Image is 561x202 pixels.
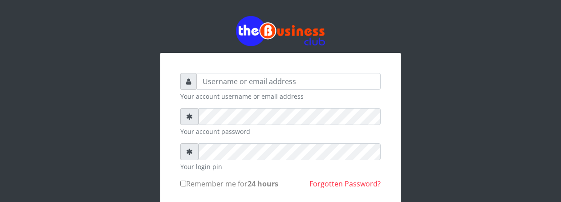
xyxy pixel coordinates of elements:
label: Remember me for [180,178,278,189]
small: Your account username or email address [180,92,381,101]
input: Remember me for24 hours [180,181,186,186]
small: Your account password [180,127,381,136]
b: 24 hours [248,179,278,189]
input: Username or email address [197,73,381,90]
a: Forgotten Password? [309,179,381,189]
small: Your login pin [180,162,381,171]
